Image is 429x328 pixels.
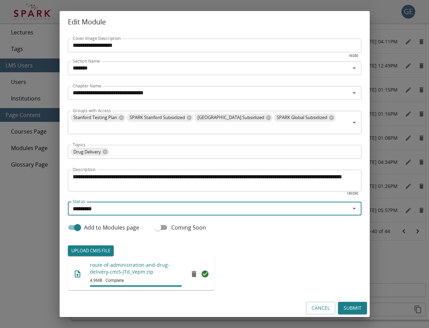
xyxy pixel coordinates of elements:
span: SPARK Global Subsidized [274,114,330,121]
label: Cover Image Description [73,35,121,41]
button: remove [187,267,201,281]
div: SPARK Global Subsidized [274,114,336,122]
span: Stanford Testing Plan [71,114,120,121]
span: SPARK Stanford Subsidized [127,114,188,121]
button: Open [349,63,359,73]
button: Open [349,204,359,213]
span: Coming Soon [171,223,206,232]
span: 4.9MB · Complete [90,277,182,284]
div: Drug Delivery [71,148,109,156]
span: Add to Modules page [84,223,139,232]
label: Chapter Name [73,83,101,89]
span: Drug Delivery [71,148,104,156]
button: Open [349,88,359,98]
div: SPARK Stanford Subsidized [127,114,193,122]
label: Section Name [73,58,100,64]
div: Stanford Testing Plan [71,114,125,122]
button: Open [349,118,359,127]
h2: Edit Module [60,11,370,33]
label: Groups with Access [73,108,111,114]
span: [GEOGRAPHIC_DATA] Subsidized [195,114,267,121]
span: File upload progress [90,285,182,287]
button: Cancel [306,302,335,315]
p: route-of-administration-and-drug-delivery-cmi5-JTd_Vepm.zip [90,262,182,275]
label: Topics [73,142,85,148]
div: [GEOGRAPHIC_DATA] Subsidized [195,114,273,122]
label: Status [73,199,85,204]
label: UPLOAD CMI5 FILE [68,245,114,256]
button: Submit [338,302,367,315]
label: Description [73,167,95,172]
